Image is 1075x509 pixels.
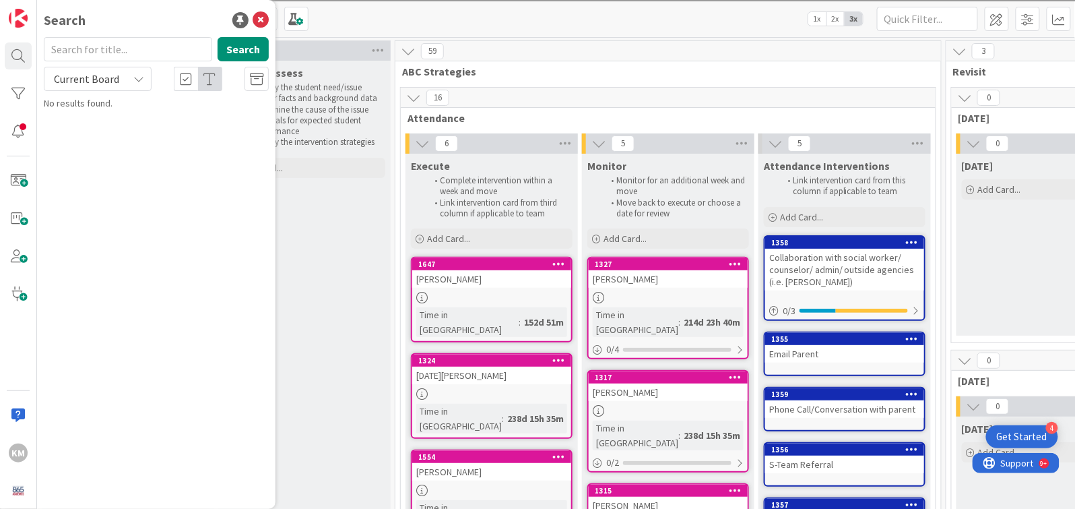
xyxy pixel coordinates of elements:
span: 3 [972,43,995,59]
span: Support [28,2,61,18]
div: Add Outline Template [5,151,1070,163]
div: Home [5,335,1070,347]
div: BOOK [5,396,1070,408]
div: Move To ... [5,90,1070,102]
span: 0 / 2 [606,456,619,470]
div: 238d 15h 35m [504,411,567,426]
span: : [678,428,680,443]
div: Rename Outline [5,115,1070,127]
div: [DATE][PERSON_NAME] [412,367,571,384]
div: 0/4 [589,341,748,358]
div: Newspaper [5,200,1070,212]
span: Add Card... [604,233,647,245]
a: 1317[PERSON_NAME]Time in [GEOGRAPHIC_DATA]:238d 15h 35m0/2 [587,370,749,473]
div: New source [5,371,1070,384]
div: SAVE [5,384,1070,396]
div: 214d 23h 40m [680,315,744,330]
div: 238d 15h 35m [680,428,744,443]
span: Attendance Interventions [764,159,890,173]
div: [PERSON_NAME] [412,463,571,481]
div: Options [5,54,1070,66]
div: Download [5,127,1070,139]
span: Attendance [408,111,919,125]
div: CANCEL [5,347,1070,359]
span: 5 [788,136,811,152]
span: Execute [411,159,450,173]
div: 1315 [589,485,748,497]
span: Add Card... [780,211,823,223]
div: 0/3 [765,303,924,320]
div: Search for Source [5,163,1070,175]
span: 0 [986,136,1009,152]
div: 1359Phone Call/Conversation with parent [765,388,924,418]
li: Identify the student need/issue [240,82,383,93]
div: 1324[DATE][PERSON_NAME] [412,355,571,384]
div: 1355 [765,333,924,345]
span: 6 [435,136,458,152]
span: : [502,411,504,426]
span: 0 / 4 [606,342,619,357]
a: 1355Email Parent [764,332,925,376]
div: 1554 [412,451,571,463]
span: 5 [612,136,634,152]
div: Journal [5,175,1070,187]
div: Print [5,139,1070,151]
img: Visit kanbanzone.com [9,9,28,28]
a: 1358Collaboration with social worker/ counselor/ admin/ outside agencies (i.e. [PERSON_NAME])0/3 [764,235,925,321]
div: MORE [5,432,1070,444]
div: Move to ... [5,323,1070,335]
div: 1317 [595,373,748,382]
span: 16 [426,90,449,106]
div: 1647 [412,258,571,270]
span: 0 / 3 [783,304,795,318]
div: 0/2 [589,454,748,471]
div: 152d 51m [521,315,567,330]
div: Time in [GEOGRAPHIC_DATA] [593,307,678,337]
div: Sort New > Old [5,18,1070,30]
span: 0 [977,90,1000,106]
a: 1647[PERSON_NAME]Time in [GEOGRAPHIC_DATA]:152d 51m [411,257,573,342]
input: Search for title... [44,37,212,61]
span: ABC Strategies [402,65,924,78]
div: 1327 [595,260,748,269]
div: 4 [1046,422,1058,434]
div: Visual Art [5,224,1070,236]
div: 1358Collaboration with social worker/ counselor/ admin/ outside agencies (i.e. [PERSON_NAME]) [765,237,924,291]
li: Set goals for expected student performance [240,115,383,138]
div: Email Parent [765,345,924,363]
div: [PERSON_NAME] [589,270,748,288]
div: 1359 [765,388,924,400]
span: Current Board [54,72,119,86]
div: [PERSON_NAME] [412,270,571,288]
span: : [519,315,521,330]
div: DELETE [5,311,1070,323]
li: Identify the intervention strategies [240,137,383,148]
div: 1355 [771,334,924,344]
a: 1359Phone Call/Conversation with parent [764,387,925,431]
div: 1324 [412,355,571,367]
a: 1327[PERSON_NAME]Time in [GEOGRAPHIC_DATA]:214d 23h 40m0/4 [587,257,749,359]
span: Add Card... [427,233,470,245]
div: JOURNAL [5,420,1070,432]
div: Television/Radio [5,212,1070,224]
div: 1356S-Team Referral [765,444,924,473]
div: 1327[PERSON_NAME] [589,258,748,288]
div: CANCEL [5,262,1070,274]
span: Add Card... [978,183,1021,196]
div: Search [44,10,86,30]
div: Sort A > Z [5,5,1070,18]
li: Determine the cause of the issue [240,104,383,115]
div: Delete [5,102,1070,115]
div: 1358 [765,237,924,249]
img: avatar [9,481,28,500]
div: Get Started [997,430,1047,444]
span: Monitor [587,159,626,173]
div: Rename [5,78,1070,90]
div: 1356 [765,444,924,456]
span: 0 [986,398,1009,415]
div: No results found. [44,96,269,111]
div: Phone Call/Conversation with parent [765,400,924,418]
div: MOVE [5,359,1070,371]
div: 1317[PERSON_NAME] [589,371,748,401]
div: [PERSON_NAME] [589,384,748,401]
